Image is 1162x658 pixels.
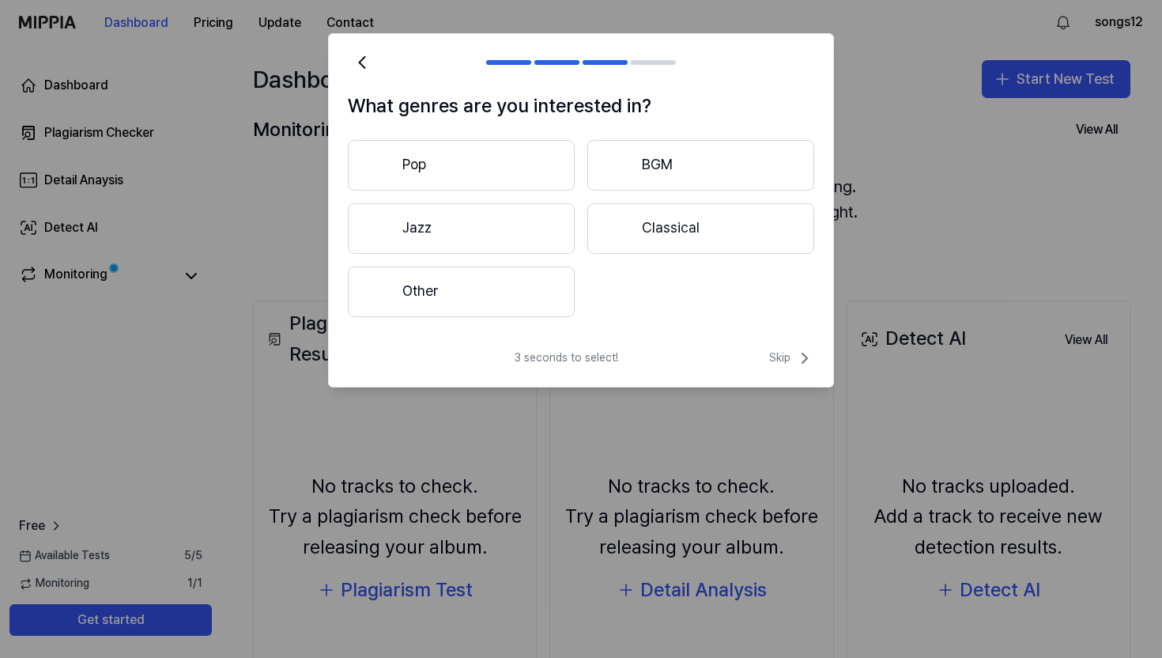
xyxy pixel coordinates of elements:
[348,203,575,254] button: Jazz
[766,349,814,368] button: Skip
[769,349,814,368] span: Skip
[587,140,814,191] button: BGM
[515,350,618,366] span: 3 seconds to select!
[348,140,575,191] button: Pop
[348,267,575,317] button: Other
[587,203,814,254] button: Classical
[348,91,814,121] h1: What genres are you interested in?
